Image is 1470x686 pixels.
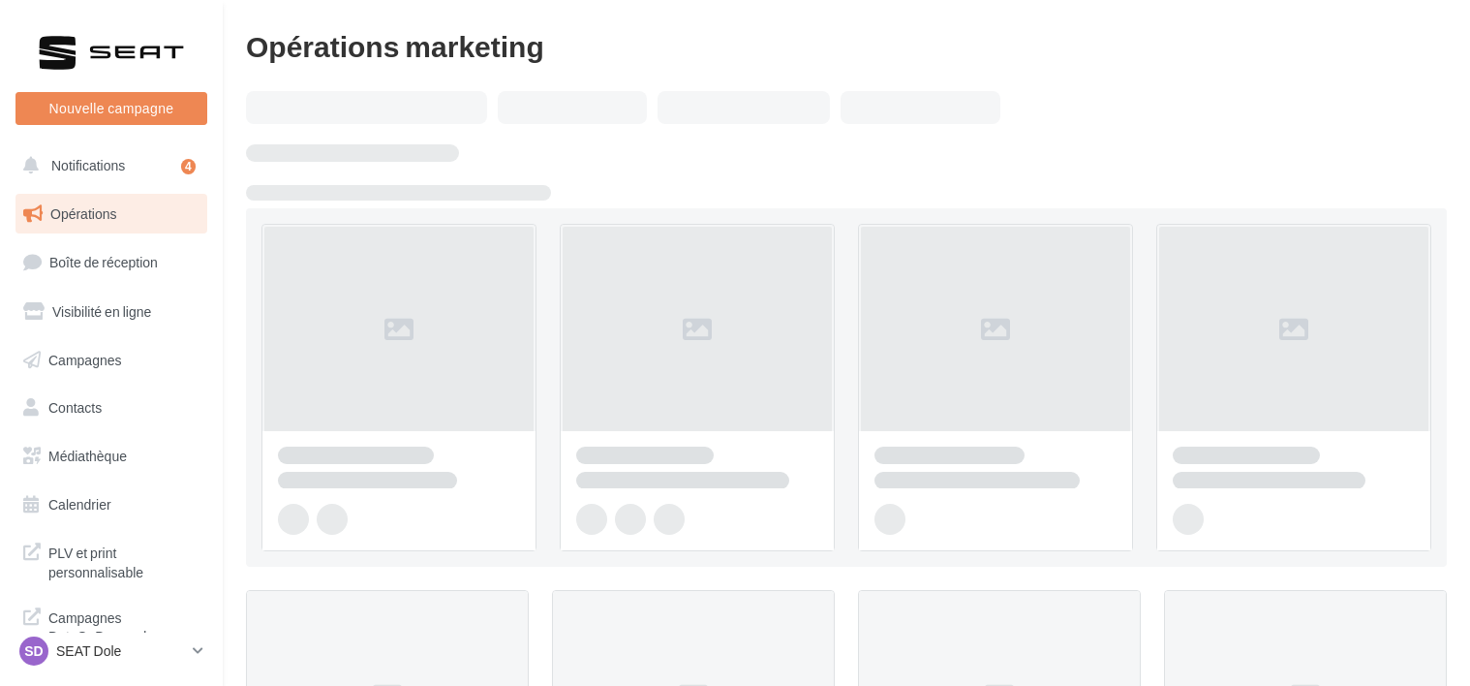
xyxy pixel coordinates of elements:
[15,633,207,670] a: SD SEAT Dole
[181,159,196,174] div: 4
[48,540,199,581] span: PLV et print personnalisable
[49,254,158,270] span: Boîte de réception
[12,194,211,234] a: Opérations
[12,388,211,428] a: Contacts
[50,205,116,222] span: Opérations
[12,145,203,186] button: Notifications 4
[48,448,127,464] span: Médiathèque
[12,340,211,381] a: Campagnes
[12,436,211,477] a: Médiathèque
[12,484,211,525] a: Calendrier
[12,292,211,332] a: Visibilité en ligne
[24,641,43,661] span: SD
[48,496,111,513] span: Calendrier
[56,641,185,661] p: SEAT Dole
[48,605,199,646] span: Campagnes DataOnDemand
[48,399,102,416] span: Contacts
[12,241,211,283] a: Boîte de réception
[12,532,211,589] a: PLV et print personnalisable
[48,351,122,367] span: Campagnes
[15,92,207,125] button: Nouvelle campagne
[52,303,151,320] span: Visibilité en ligne
[12,597,211,654] a: Campagnes DataOnDemand
[51,157,125,173] span: Notifications
[246,31,1447,60] div: Opérations marketing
